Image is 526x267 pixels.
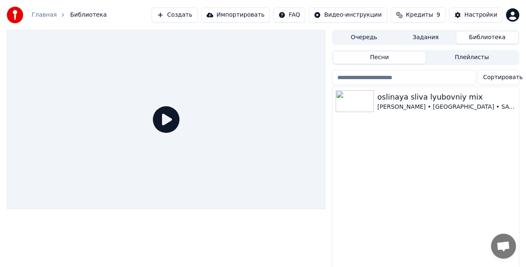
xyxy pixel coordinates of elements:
button: Библиотека [456,32,518,44]
div: oslinaya sliva lyubovniy mix [377,91,516,103]
button: Кредиты9 [391,7,446,22]
button: Очередь [333,32,395,44]
button: FAQ [273,7,305,22]
nav: breadcrumb [32,11,107,19]
img: youka [7,7,23,23]
a: Открытый чат [491,234,516,259]
button: Импортировать [201,7,270,22]
div: Настройки [464,11,497,19]
button: Задания [395,32,456,44]
span: Сортировать [483,73,523,82]
button: Плейлисты [426,52,518,64]
div: [PERSON_NAME] • [GEOGRAPHIC_DATA] • SAYANgg [377,103,516,111]
span: Кредиты [406,11,433,19]
button: Видео-инструкции [309,7,387,22]
a: Главная [32,11,57,19]
span: 9 [436,11,440,19]
span: Библиотека [70,11,107,19]
button: Песни [333,52,426,64]
button: Создать [152,7,197,22]
button: Настройки [449,7,503,22]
